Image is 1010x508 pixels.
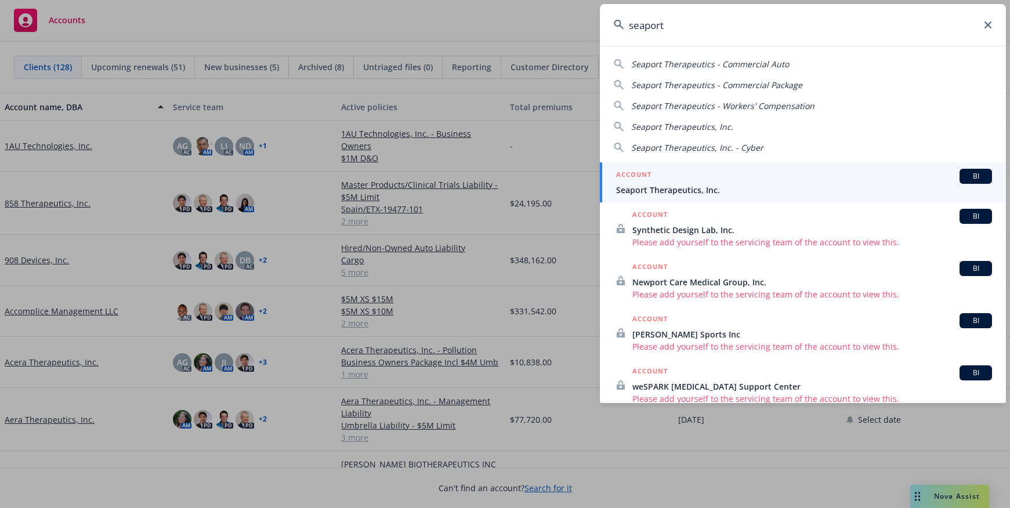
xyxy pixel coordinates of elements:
[600,307,1006,359] a: ACCOUNTBI[PERSON_NAME] Sports IncPlease add yourself to the servicing team of the account to view...
[632,365,668,379] h5: ACCOUNT
[964,263,987,274] span: BI
[616,184,992,196] span: Seaport Therapeutics, Inc.
[616,169,651,183] h5: ACCOUNT
[631,79,802,90] span: Seaport Therapeutics - Commercial Package
[632,380,992,393] span: weSPARK [MEDICAL_DATA] Support Center
[600,255,1006,307] a: ACCOUNTBINewport Care Medical Group, Inc.Please add yourself to the servicing team of the account...
[632,276,992,288] span: Newport Care Medical Group, Inc.
[631,100,814,111] span: Seaport Therapeutics - Workers' Compensation
[632,261,668,275] h5: ACCOUNT
[964,171,987,182] span: BI
[632,236,992,248] span: Please add yourself to the servicing team of the account to view this.
[631,59,789,70] span: Seaport Therapeutics - Commercial Auto
[632,313,668,327] h5: ACCOUNT
[964,368,987,378] span: BI
[600,162,1006,202] a: ACCOUNTBISeaport Therapeutics, Inc.
[632,393,992,405] span: Please add yourself to the servicing team of the account to view this.
[964,211,987,222] span: BI
[632,328,992,340] span: [PERSON_NAME] Sports Inc
[632,288,992,300] span: Please add yourself to the servicing team of the account to view this.
[600,202,1006,255] a: ACCOUNTBISynthetic Design Lab, Inc.Please add yourself to the servicing team of the account to vi...
[600,359,1006,411] a: ACCOUNTBIweSPARK [MEDICAL_DATA] Support CenterPlease add yourself to the servicing team of the ac...
[632,224,992,236] span: Synthetic Design Lab, Inc.
[964,315,987,326] span: BI
[632,209,668,223] h5: ACCOUNT
[631,142,763,153] span: Seaport Therapeutics, Inc. - Cyber
[631,121,733,132] span: Seaport Therapeutics, Inc.
[632,340,992,353] span: Please add yourself to the servicing team of the account to view this.
[600,4,1006,46] input: Search...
